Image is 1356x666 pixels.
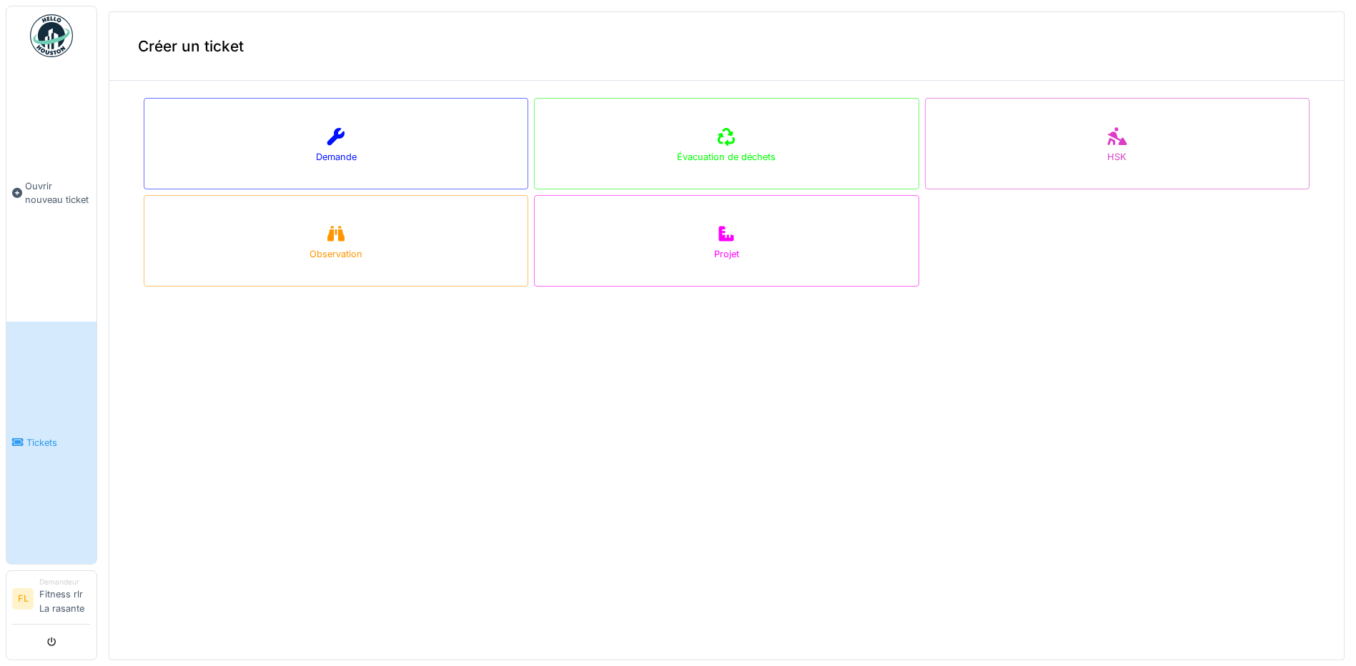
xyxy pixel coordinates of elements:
[12,588,34,610] li: FL
[310,247,362,261] div: Observation
[316,150,357,164] div: Demande
[1107,150,1127,164] div: HSK
[6,322,96,564] a: Tickets
[677,150,776,164] div: Évacuation de déchets
[39,577,91,621] li: Fitness rlr La rasante
[30,14,73,57] img: Badge_color-CXgf-gQk.svg
[6,65,96,322] a: Ouvrir nouveau ticket
[12,577,91,625] a: FL DemandeurFitness rlr La rasante
[26,436,91,449] span: Tickets
[109,12,1344,81] div: Créer un ticket
[25,179,91,207] span: Ouvrir nouveau ticket
[714,247,739,261] div: Projet
[39,577,91,587] div: Demandeur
